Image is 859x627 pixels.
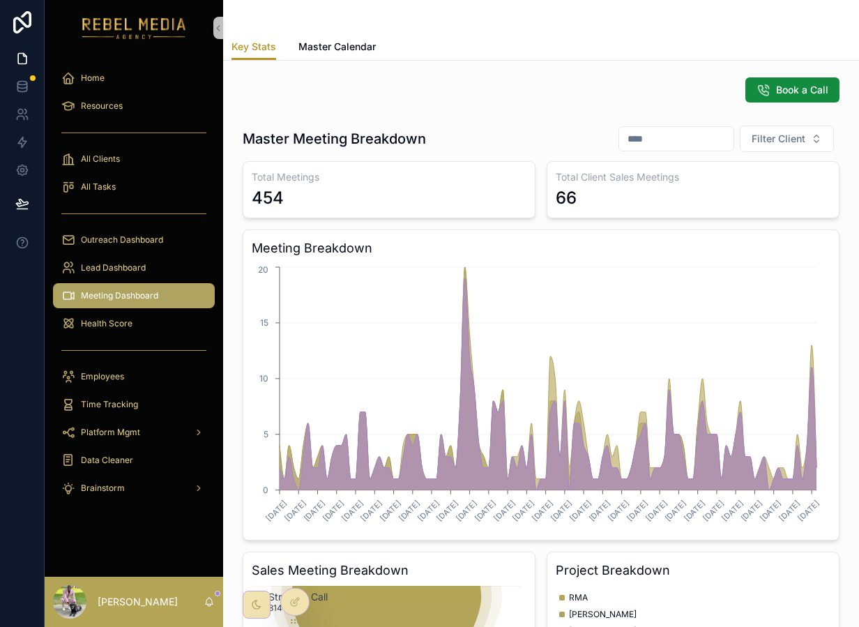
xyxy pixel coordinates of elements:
tspan: 5 [264,429,268,439]
text: [DATE] [435,498,460,523]
text: [DATE] [606,498,631,523]
a: All Clients [53,146,215,172]
tspan: 15 [260,317,268,328]
text: [DATE] [416,498,441,523]
text: [DATE] [796,498,821,523]
div: chart [252,264,830,531]
text: [DATE] [549,498,574,523]
span: All Tasks [81,181,116,192]
a: Outreach Dashboard [53,227,215,252]
h3: Meeting Breakdown [252,239,830,258]
button: Book a Call [745,77,839,103]
a: Health Score [53,311,215,336]
text: [DATE] [682,498,707,523]
text: [DATE] [473,498,498,523]
a: Resources [53,93,215,119]
text: [DATE] [378,498,403,523]
text: [DATE] [283,498,308,523]
text: [DATE] [720,498,745,523]
span: Filter Client [752,132,805,146]
text: [DATE] [739,498,764,523]
h3: Total Meetings [252,170,526,184]
a: Time Tracking [53,392,215,417]
text: [DATE] [340,498,365,523]
span: Time Tracking [81,399,138,410]
text: [DATE] [264,498,289,523]
text: [DATE] [454,498,479,523]
div: 454 [252,187,284,209]
span: Meeting Dashboard [81,290,158,301]
img: App logo [82,17,186,39]
span: Outreach Dashboard [81,234,163,245]
span: Platform Mgmt [81,427,140,438]
h1: Master Meeting Breakdown [243,129,426,149]
text: 314 [268,603,282,613]
a: Meeting Dashboard [53,283,215,308]
div: 66 [556,187,577,209]
a: Employees [53,364,215,389]
tspan: 20 [258,264,268,275]
text: [DATE] [701,498,726,523]
a: Lead Dashboard [53,255,215,280]
h3: Project Breakdown [556,561,830,580]
text: [DATE] [758,498,783,523]
span: Health Score [81,318,132,329]
text: [DATE] [644,498,669,523]
tspan: 0 [263,485,268,495]
text: [DATE] [530,498,555,523]
span: Lead Dashboard [81,262,146,273]
span: Brainstorm [81,483,125,494]
a: Key Stats [231,34,276,61]
span: Master Calendar [298,40,376,54]
span: Resources [81,100,123,112]
tspan: 10 [259,373,268,384]
a: All Tasks [53,174,215,199]
text: [DATE] [663,498,688,523]
text: [DATE] [587,498,612,523]
h3: Sales Meeting Breakdown [252,561,526,580]
text: [DATE] [302,498,327,523]
a: Brainstorm [53,476,215,501]
span: Key Stats [231,40,276,54]
a: Platform Mgmt [53,420,215,445]
span: Book a Call [776,83,828,97]
span: Employees [81,371,124,382]
a: Data Cleaner [53,448,215,473]
span: Home [81,73,105,84]
text: [DATE] [568,498,593,523]
a: Master Calendar [298,34,376,62]
text: [DATE] [359,498,384,523]
text: [DATE] [397,498,422,523]
text: [DATE] [511,498,536,523]
text: [DATE] [492,498,517,523]
button: Select Button [740,126,834,152]
span: All Clients [81,153,120,165]
span: Data Cleaner [81,455,133,466]
text: [DATE] [321,498,346,523]
div: scrollable content [45,56,223,519]
text: [DATE] [625,498,650,523]
a: Home [53,66,215,91]
text: [DATE] [777,498,802,523]
span: [PERSON_NAME] [569,609,637,620]
p: [PERSON_NAME] [98,595,178,609]
span: RMA [569,592,588,603]
h3: Total Client Sales Meetings [556,170,830,184]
